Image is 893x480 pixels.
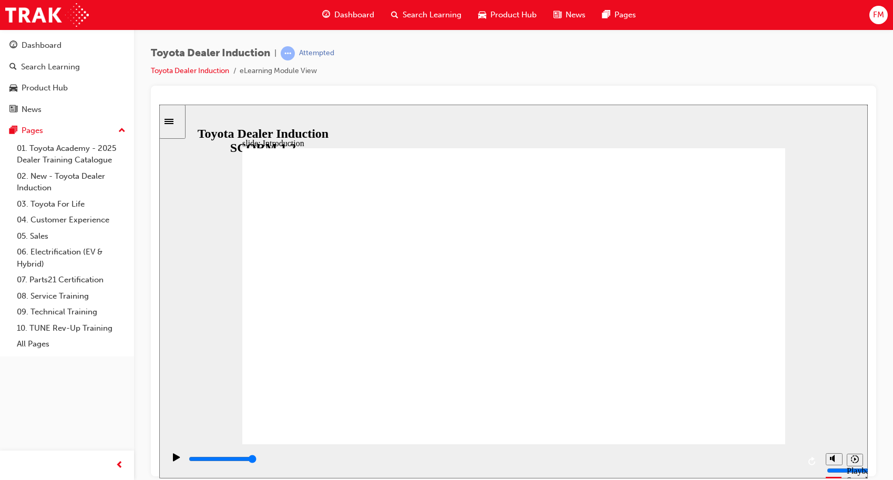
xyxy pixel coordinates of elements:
[9,126,17,136] span: pages-icon
[240,65,317,77] li: eLearning Module View
[4,121,130,140] button: Pages
[13,320,130,336] a: 10. TUNE Rev-Up Training
[9,41,17,50] span: guage-icon
[13,228,130,244] a: 05. Sales
[13,168,130,196] a: 02. New - Toyota Dealer Induction
[151,66,229,75] a: Toyota Dealer Induction
[5,348,23,366] button: Play (Ctrl+Alt+P)
[602,8,610,22] span: pages-icon
[116,459,124,472] span: prev-icon
[5,340,661,374] div: playback controls
[13,244,130,272] a: 06. Electrification (EV & Hybrid)
[614,9,636,21] span: Pages
[661,340,703,374] div: misc controls
[13,140,130,168] a: 01. Toyota Academy - 2025 Dealer Training Catalogue
[470,4,545,26] a: car-iconProduct Hub
[299,48,334,58] div: Attempted
[29,350,97,359] input: slide progress
[9,63,17,72] span: search-icon
[4,100,130,119] a: News
[13,212,130,228] a: 04. Customer Experience
[666,349,683,361] button: Mute (Ctrl+Alt+M)
[13,336,130,352] a: All Pages
[645,349,661,365] button: Replay (Ctrl+Alt+R)
[21,61,80,73] div: Search Learning
[13,304,130,320] a: 09. Technical Training
[322,8,330,22] span: guage-icon
[13,288,130,304] a: 08. Service Training
[553,8,561,22] span: news-icon
[22,125,43,137] div: Pages
[281,46,295,60] span: learningRecordVerb_ATTEMPT-icon
[594,4,644,26] a: pages-iconPages
[274,47,276,59] span: |
[490,9,537,21] span: Product Hub
[9,84,17,93] span: car-icon
[13,196,130,212] a: 03. Toyota For Life
[4,78,130,98] a: Product Hub
[118,124,126,138] span: up-icon
[403,9,461,21] span: Search Learning
[9,105,17,115] span: news-icon
[545,4,594,26] a: news-iconNews
[869,6,888,24] button: FM
[151,47,270,59] span: Toyota Dealer Induction
[391,8,398,22] span: search-icon
[478,8,486,22] span: car-icon
[4,57,130,77] a: Search Learning
[13,272,130,288] a: 07. Parts21 Certification
[687,349,704,362] button: Playback speed
[383,4,470,26] a: search-iconSearch Learning
[5,3,89,27] img: Trak
[873,9,884,21] span: FM
[668,362,735,370] input: volume
[314,4,383,26] a: guage-iconDashboard
[4,36,130,55] a: Dashboard
[687,362,703,381] div: Playback Speed
[334,9,374,21] span: Dashboard
[22,39,61,52] div: Dashboard
[22,104,42,116] div: News
[4,34,130,121] button: DashboardSearch LearningProduct HubNews
[566,9,586,21] span: News
[22,82,68,94] div: Product Hub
